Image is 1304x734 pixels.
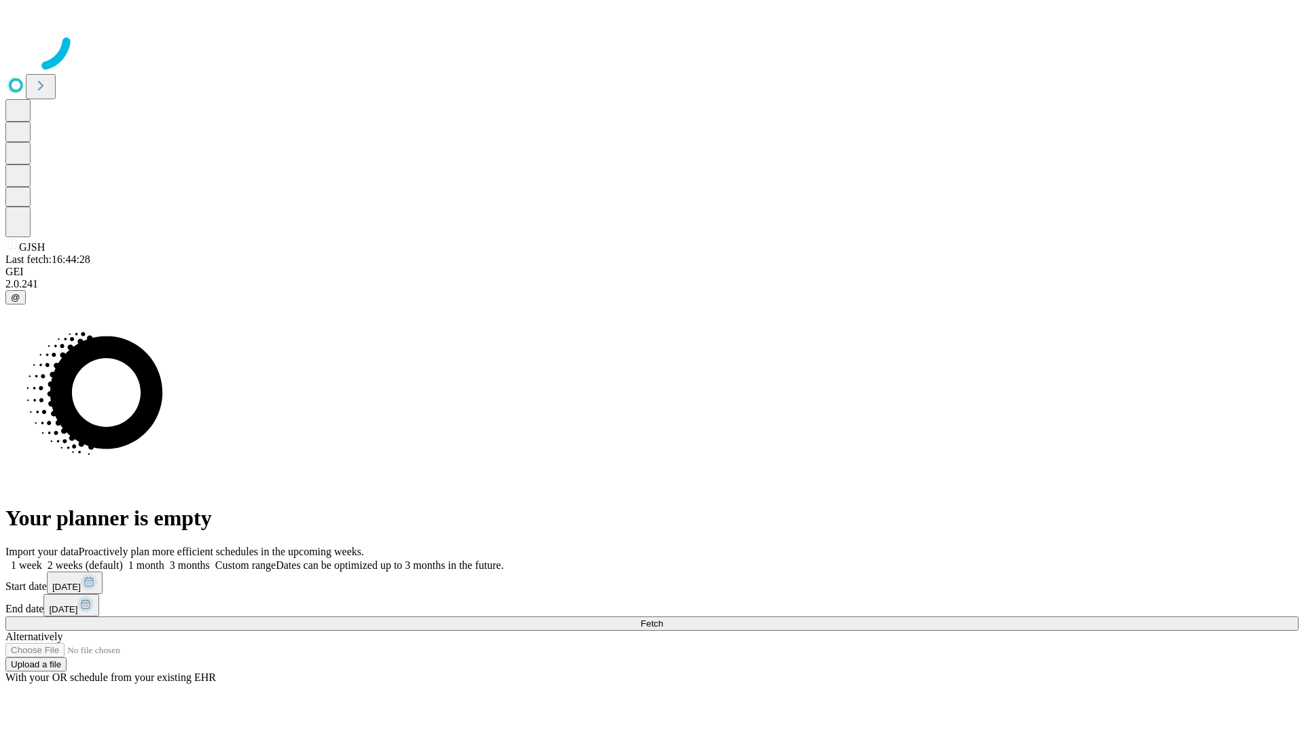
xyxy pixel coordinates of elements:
[5,278,1299,290] div: 2.0.241
[5,266,1299,278] div: GEI
[5,254,90,265] span: Last fetch: 16:44:28
[48,559,123,571] span: 2 weeks (default)
[43,594,99,616] button: [DATE]
[79,546,364,557] span: Proactively plan more efficient schedules in the upcoming weeks.
[49,604,77,614] span: [DATE]
[128,559,164,571] span: 1 month
[5,671,216,683] span: With your OR schedule from your existing EHR
[5,657,67,671] button: Upload a file
[5,616,1299,631] button: Fetch
[52,582,81,592] span: [DATE]
[11,292,20,302] span: @
[5,594,1299,616] div: End date
[170,559,210,571] span: 3 months
[5,546,79,557] span: Import your data
[215,559,276,571] span: Custom range
[47,572,103,594] button: [DATE]
[19,241,45,253] span: GJSH
[5,631,62,642] span: Alternatively
[5,572,1299,594] div: Start date
[5,506,1299,531] h1: Your planner is empty
[5,290,26,304] button: @
[640,618,663,629] span: Fetch
[276,559,503,571] span: Dates can be optimized up to 3 months in the future.
[11,559,42,571] span: 1 week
